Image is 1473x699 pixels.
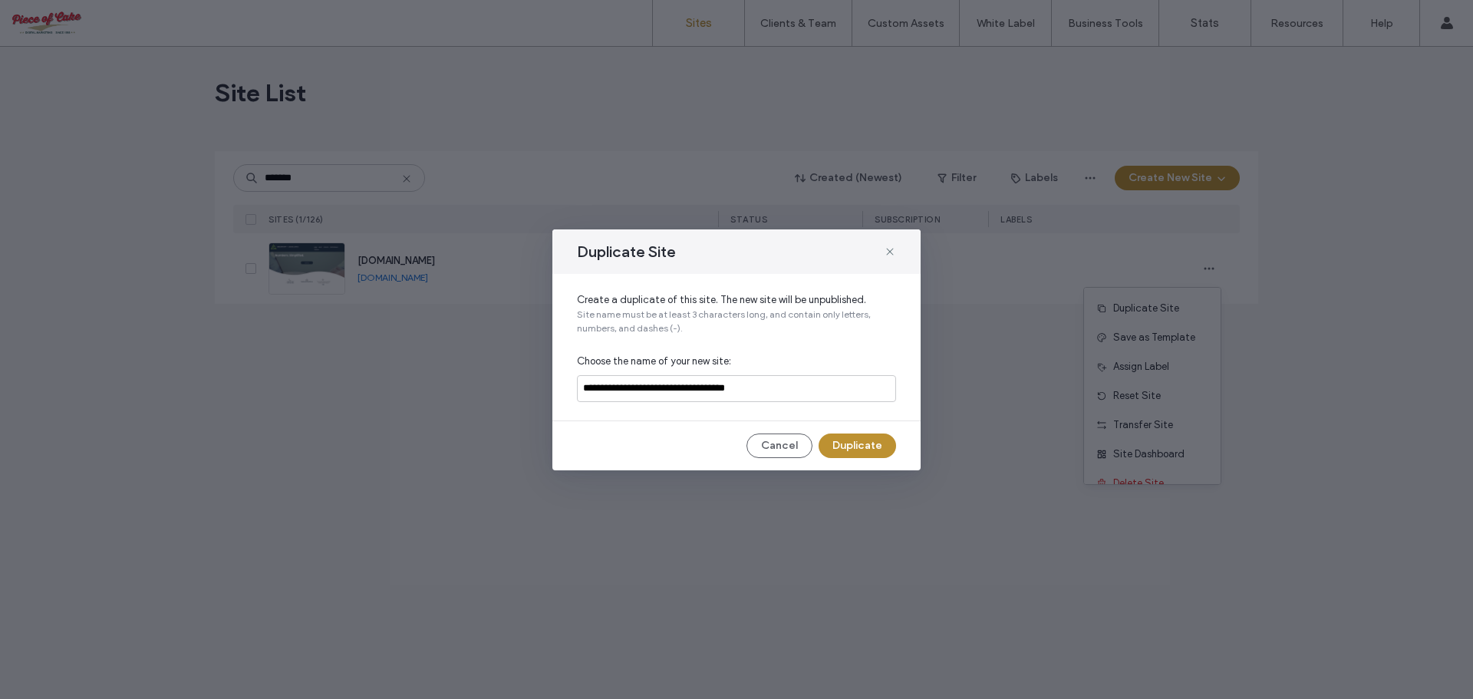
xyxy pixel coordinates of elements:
span: Duplicate Site [577,242,676,262]
button: Duplicate [819,434,896,458]
span: Help [35,11,66,25]
span: Create a duplicate of this site. The new site will be unpublished. [577,292,896,308]
span: Site name must be at least 3 characters long, and contain only letters, numbers, and dashes (-). [577,308,896,335]
span: Choose the name of your new site: [577,354,896,369]
button: Cancel [746,434,812,458]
